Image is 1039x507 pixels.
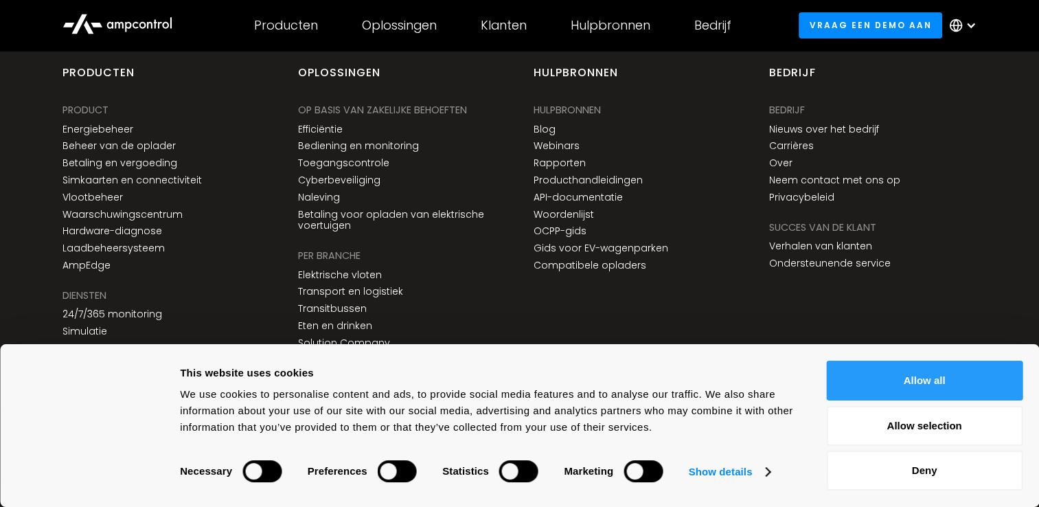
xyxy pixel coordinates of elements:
a: AmpEdge [62,260,111,271]
a: Producthandleidingen [534,174,643,186]
a: Webinars [534,140,580,152]
div: Oplossingen [362,18,437,33]
a: Solution Company [298,337,390,349]
a: Transitbussen [298,303,367,315]
a: Simkaarten en connectiviteit [62,174,202,186]
a: Compatibele opladers [534,260,646,271]
a: Bediening en monitoring [298,140,419,152]
a: Carrières [768,140,813,152]
div: Bedrijf [694,18,731,33]
a: Energiebeheer [62,124,133,135]
div: Producten [254,18,318,33]
div: Klanten [481,18,527,33]
a: LCFS [62,343,84,354]
div: producten [62,65,135,91]
div: DIENSTEN [62,288,106,303]
a: Naleving [298,192,340,203]
a: Over [768,157,792,169]
a: Toegangscontrole [298,157,389,169]
div: Hulpbronnen [571,18,650,33]
div: PER BRANCHE [298,248,361,263]
a: Verhalen van klanten [768,240,871,252]
a: Waarschuwingscentrum [62,209,183,221]
button: Deny [826,451,1023,491]
a: Efficiëntie [298,124,343,135]
div: Hulpbronnen [534,65,618,91]
div: OP BASIS VAN ZAKELIJKE BEHOEFTEN [298,102,467,117]
a: Rapporten [534,157,586,169]
div: Succes van de klant [768,220,876,235]
a: Neem contact met ons op [768,174,900,186]
a: Privacybeleid [768,192,834,203]
a: Betaling voor opladen van elektrische voertuigen [298,209,506,232]
div: Hulpbronnen [534,102,601,117]
a: Eten en drinken [298,320,372,332]
a: API-documentatie [534,192,623,203]
a: Blog [534,124,556,135]
strong: Necessary [180,465,232,477]
a: Woordenlijst [534,209,594,221]
strong: Marketing [564,465,613,477]
a: Hardware-diagnose [62,225,162,237]
div: Bedrijf [768,102,804,117]
a: Elektrische vloten [298,269,382,281]
button: Allow all [826,361,1023,401]
a: OCPP-gids [534,225,586,237]
a: Simulatie [62,326,107,337]
div: PRODUCT [62,102,109,117]
div: We use cookies to personalise content and ads, to provide social media features and to analyse ou... [180,386,795,436]
button: Allow selection [826,406,1023,446]
a: Cyberbeveiliging [298,174,380,186]
div: This website uses cookies [180,365,795,381]
a: Nieuws over het bedrijf [768,124,878,135]
strong: Preferences [308,465,367,477]
a: Ondersteunende service [768,258,890,269]
a: Vlootbeheer [62,192,123,203]
a: Vraag een demo aan [799,12,942,38]
a: Betaling en vergoeding [62,157,177,169]
strong: Statistics [442,465,489,477]
a: Transport en logistiek [298,286,403,297]
a: 24/7/365 monitoring [62,308,162,320]
a: Gids voor EV-wagenparken [534,243,668,254]
a: Laadbeheersysteem [62,243,165,254]
a: Show details [689,462,770,482]
div: Oplossingen [298,65,380,91]
div: Bedrijf [768,65,815,91]
a: Beheer van de oplader [62,140,176,152]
